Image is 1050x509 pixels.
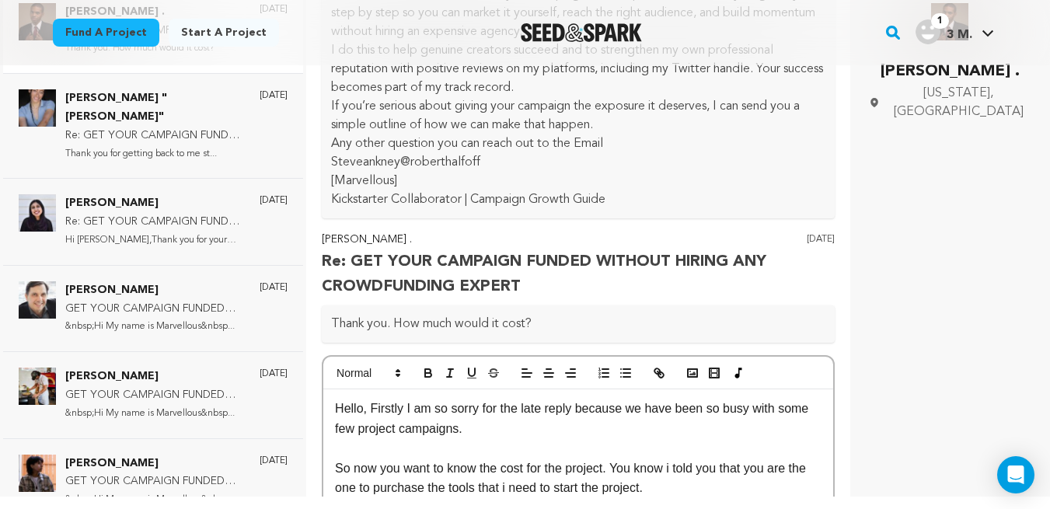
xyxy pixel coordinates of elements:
p: GET YOUR CAMPAIGN FUNDED WITHOUT HIRING ANY CROWDFUNDING EXPERT [65,386,244,405]
a: 3 M.'s Profile [912,16,997,44]
img: Melina Sabnani Photo [19,194,56,232]
p: Any other question you can reach out to the Email [331,134,825,153]
p: [PERSON_NAME] [65,281,244,300]
p: If you’re serious about giving your campaign the exposure it deserves, I can send you a simple ou... [331,97,825,134]
p: Kickstarter Collaborator | Campaign Growth Guide [331,190,825,209]
p: [PERSON_NAME] [65,368,244,386]
p: [DATE] [807,231,835,299]
p: Steveankney@roberthalfoff [331,153,825,172]
img: Gantz Miesha "Moore" Photo [19,89,56,127]
p: [PERSON_NAME] [65,455,244,473]
p: [PERSON_NAME] [65,194,244,213]
p: [PERSON_NAME] "[PERSON_NAME]" [65,89,244,127]
p: So now you want to know the cost for the project. You know i told you that you are the one to pur... [335,458,822,498]
p: [DATE] [260,89,288,102]
p: [DATE] [260,281,288,294]
p: [DATE] [260,194,288,207]
img: user.png [916,19,940,44]
span: 1 [931,13,949,29]
p: Thank you for getting back to me st... [65,145,244,163]
a: Seed&Spark Homepage [521,23,643,42]
p: [PERSON_NAME] . [869,59,1031,84]
p: Re: GET YOUR CAMPAIGN FUNDED WITHOUT HIRING ANY CROWDFUNDING EXPERT [65,213,244,232]
img: Seed&Spark Logo Dark Mode [521,23,643,42]
img: Yanely Castellanos Photo [19,455,56,492]
p: Hi [PERSON_NAME],Thank you for your respon... [65,232,244,249]
p: [DATE] [260,455,288,467]
p: [PERSON_NAME] . [322,231,797,249]
div: Open Intercom Messenger [997,456,1034,493]
a: Fund a project [53,19,159,47]
p: Re: GET YOUR CAMPAIGN FUNDED WITHOUT HIRING ANY CROWDFUNDING EXPERT [322,249,797,299]
p: GET YOUR CAMPAIGN FUNDED WITHOUT HIRING ANY CROWDFUNDING EXPERT [65,300,244,319]
p: [Marvellous] [331,172,825,190]
p: GET YOUR CAMPAIGN FUNDED WITHOUT HIRING ANY CROWDFUNDING EXPERT [65,472,244,491]
a: Start a project [169,19,279,47]
p: [DATE] [260,368,288,380]
span: [US_STATE], [GEOGRAPHIC_DATA] [886,84,1031,121]
p: Thank you. How much would it cost? [331,315,825,333]
img: Kevin Huhn Photo [19,281,56,319]
span: 3 M. [947,29,972,41]
div: 3 M.'s Profile [916,19,972,44]
p: I do this to help genuine creators succeed and to strengthen my own professional reputation with ... [331,41,825,97]
p: &nbsp;Hi My name is Marvellous&nbsp... [65,318,244,336]
span: 3 M.'s Profile [912,16,997,49]
p: &nbsp;Hi My name is Marvellous&nbsp... [65,491,244,509]
p: &nbsp;Hi My name is Marvellous&nbsp... [65,405,244,423]
img: Ben Baron Photo [19,368,56,405]
p: Hello, Firstly I am so sorry for the late reply because we have been so busy with some few projec... [335,399,822,438]
p: Re: GET YOUR CAMPAIGN FUNDED WITHOUT HIRING ANY CROWDFUNDING EXPERT [65,127,244,145]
